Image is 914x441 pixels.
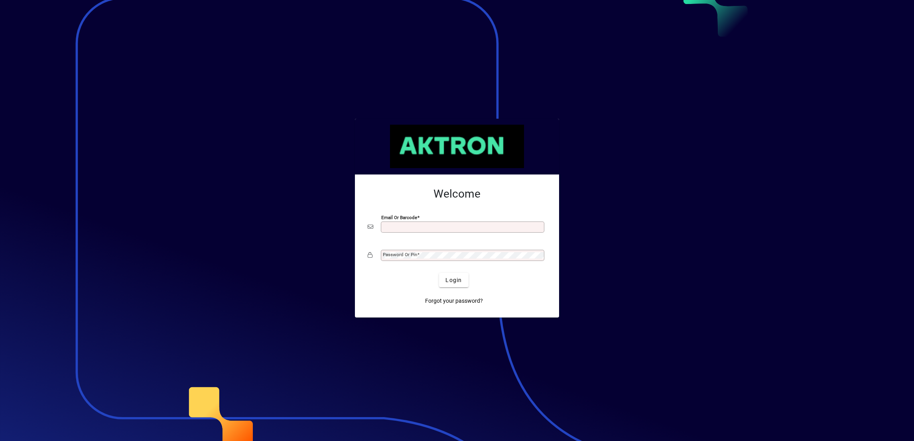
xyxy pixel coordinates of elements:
span: Forgot your password? [425,297,483,305]
button: Login [439,273,468,287]
a: Forgot your password? [422,294,486,308]
span: Login [445,276,462,284]
mat-label: Password or Pin [383,252,417,257]
mat-label: Email or Barcode [381,215,417,220]
h2: Welcome [368,187,546,201]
